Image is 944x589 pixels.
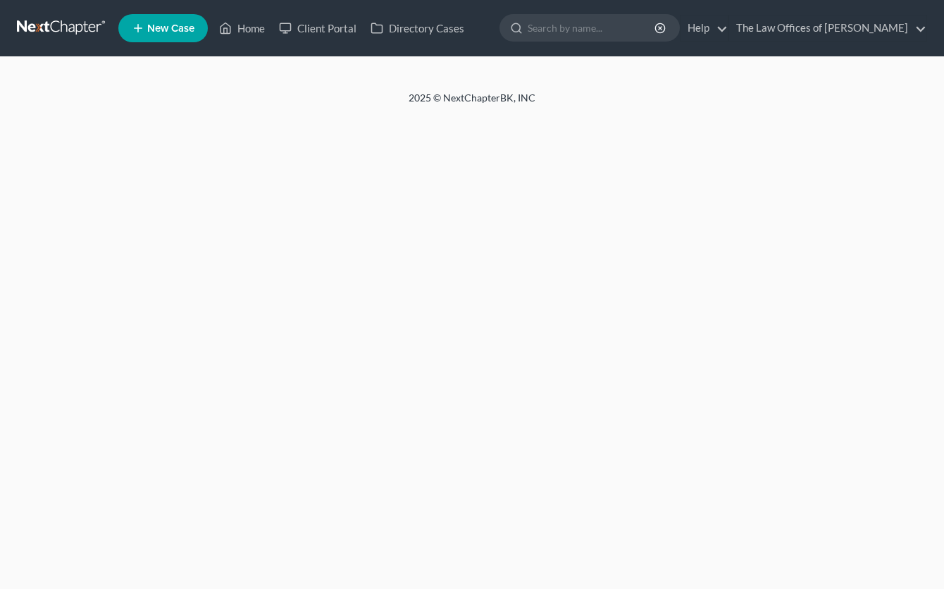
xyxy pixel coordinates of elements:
[212,15,272,41] a: Home
[528,15,657,41] input: Search by name...
[364,15,471,41] a: Directory Cases
[681,15,728,41] a: Help
[272,15,364,41] a: Client Portal
[70,91,874,116] div: 2025 © NextChapterBK, INC
[147,23,194,34] span: New Case
[729,15,926,41] a: The Law Offices of [PERSON_NAME]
